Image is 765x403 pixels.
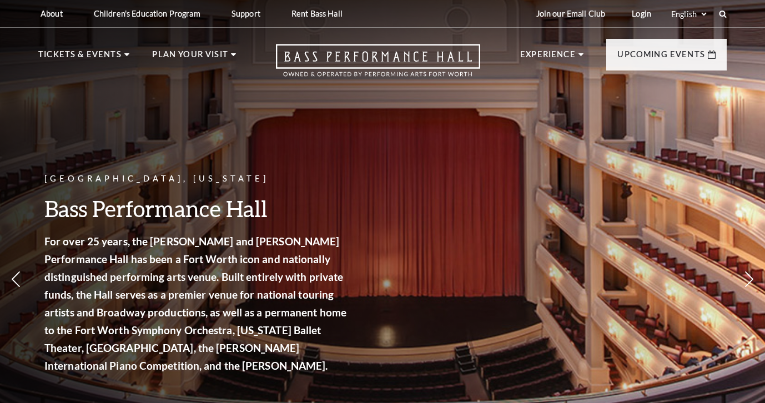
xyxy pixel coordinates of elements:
h3: Bass Performance Hall [44,194,350,223]
p: Upcoming Events [617,48,705,68]
p: Rent Bass Hall [291,9,343,18]
p: Experience [520,48,576,68]
select: Select: [669,9,708,19]
strong: For over 25 years, the [PERSON_NAME] and [PERSON_NAME] Performance Hall has been a Fort Worth ico... [44,235,346,372]
p: Tickets & Events [38,48,122,68]
p: Children's Education Program [94,9,200,18]
p: Support [231,9,260,18]
p: [GEOGRAPHIC_DATA], [US_STATE] [44,172,350,186]
p: Plan Your Visit [152,48,228,68]
p: About [41,9,63,18]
